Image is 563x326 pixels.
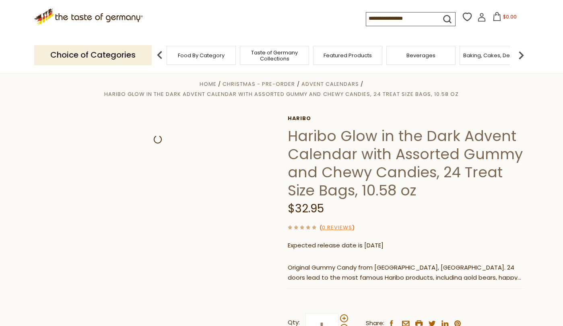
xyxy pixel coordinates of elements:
p: Expected release date is [DATE] [288,241,523,251]
span: ( ) [320,224,355,231]
p: Choice of Categories [34,45,152,65]
a: Home [200,80,217,88]
a: Christmas - PRE-ORDER [223,80,295,88]
a: Food By Category [178,52,225,58]
button: $0.00 [488,12,522,24]
a: 0 Reviews [322,224,352,232]
a: Featured Products [324,52,372,58]
a: Advent Calendars [301,80,359,88]
h1: Haribo Glow in the Dark Advent Calendar with Assorted Gummy and Chewy Candies, 24 Treat Size Bags... [288,127,523,199]
a: Taste of Germany Collections [242,50,307,62]
img: previous arrow [152,47,168,63]
p: Original Gummy Candy from [GEOGRAPHIC_DATA], [GEOGRAPHIC_DATA]. 24 doors lead to the most famous ... [288,263,523,283]
a: Haribo Glow in the Dark Advent Calendar with Assorted Gummy and Chewy Candies, 24 Treat Size Bags... [104,90,458,98]
span: $32.95 [288,201,324,216]
a: Haribo [288,115,523,122]
a: Baking, Cakes, Desserts [463,52,526,58]
img: next arrow [513,47,529,63]
a: Beverages [406,52,435,58]
span: $0.00 [503,13,517,20]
